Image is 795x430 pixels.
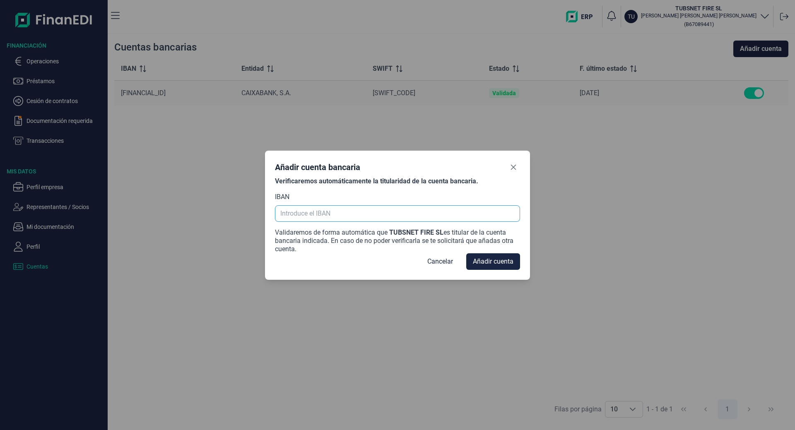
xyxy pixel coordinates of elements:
[466,253,520,270] button: Añadir cuenta
[507,161,520,174] button: Close
[275,177,520,185] div: Verificaremos automáticamente la titularidad de la cuenta bancaria.
[275,205,520,222] input: Introduce el IBAN
[275,192,289,202] label: IBAN
[275,228,520,253] div: Validaremos de forma automática que es titular de la cuenta bancaria indicada. En caso de no pode...
[421,253,460,270] button: Cancelar
[473,257,513,267] span: Añadir cuenta
[427,257,453,267] span: Cancelar
[275,161,360,173] div: Añadir cuenta bancaria
[389,228,443,236] span: TUBSNET FIRE SL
